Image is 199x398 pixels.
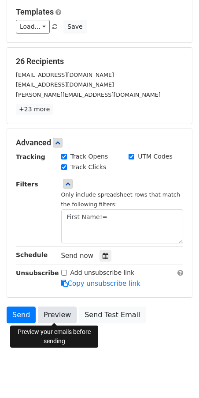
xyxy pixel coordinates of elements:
[16,251,48,258] strong: Schedule
[16,7,54,16] a: Templates
[16,57,183,66] h5: 26 Recipients
[16,91,161,98] small: [PERSON_NAME][EMAIL_ADDRESS][DOMAIN_NAME]
[7,307,36,323] a: Send
[61,191,181,208] small: Only include spreadsheet rows that match the following filters:
[16,104,53,115] a: +23 more
[16,269,59,277] strong: Unsubscribe
[61,280,140,288] a: Copy unsubscribe link
[70,152,108,161] label: Track Opens
[70,268,135,277] label: Add unsubscribe link
[70,163,107,172] label: Track Clicks
[63,20,86,34] button: Save
[38,307,77,323] a: Preview
[16,72,114,78] small: [EMAIL_ADDRESS][DOMAIN_NAME]
[10,326,98,348] div: Preview your emails before sending
[16,153,45,160] strong: Tracking
[79,307,146,323] a: Send Test Email
[61,252,94,260] span: Send now
[16,181,38,188] strong: Filters
[155,356,199,398] iframe: Chat Widget
[138,152,172,161] label: UTM Codes
[16,138,183,148] h5: Advanced
[16,81,114,88] small: [EMAIL_ADDRESS][DOMAIN_NAME]
[16,20,50,34] a: Load...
